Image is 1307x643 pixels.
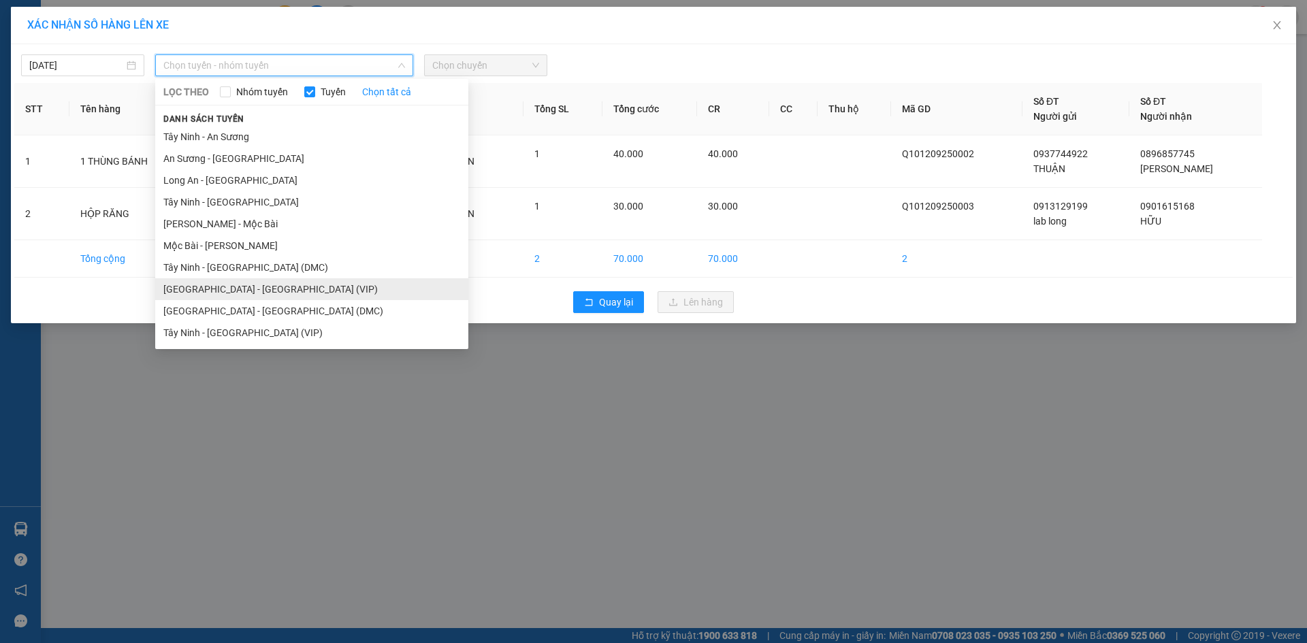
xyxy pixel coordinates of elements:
[69,188,195,240] td: HỘP RĂNG
[155,113,253,125] span: Danh sách tuyến
[155,235,468,257] li: Mộc Bài - [PERSON_NAME]
[523,240,602,278] td: 2
[398,61,406,69] span: down
[1140,96,1166,107] span: Số ĐT
[1272,20,1282,31] span: close
[155,300,468,322] li: [GEOGRAPHIC_DATA] - [GEOGRAPHIC_DATA] (DMC)
[315,84,351,99] span: Tuyến
[155,213,468,235] li: [PERSON_NAME] - Mộc Bài
[602,83,697,135] th: Tổng cước
[708,201,738,212] span: 30.000
[155,169,468,191] li: Long An - [GEOGRAPHIC_DATA]
[1033,96,1059,107] span: Số ĐT
[697,240,770,278] td: 70.000
[602,240,697,278] td: 70.000
[1033,163,1065,174] span: THUẬN
[902,148,974,159] span: Q101209250002
[14,188,69,240] td: 2
[1033,201,1088,212] span: 0913129199
[769,83,817,135] th: CC
[1140,163,1213,174] span: [PERSON_NAME]
[891,240,1023,278] td: 2
[1140,201,1195,212] span: 0901615168
[432,55,539,76] span: Chọn chuyến
[155,148,468,169] li: An Sương - [GEOGRAPHIC_DATA]
[534,201,540,212] span: 1
[613,201,643,212] span: 30.000
[708,148,738,159] span: 40.000
[362,84,411,99] a: Chọn tất cả
[584,297,594,308] span: rollback
[14,83,69,135] th: STT
[163,84,209,99] span: LỌC THEO
[69,240,195,278] td: Tổng cộng
[14,135,69,188] td: 1
[155,278,468,300] li: [GEOGRAPHIC_DATA] - [GEOGRAPHIC_DATA] (VIP)
[599,295,633,310] span: Quay lại
[231,84,293,99] span: Nhóm tuyến
[155,191,468,213] li: Tây Ninh - [GEOGRAPHIC_DATA]
[818,83,891,135] th: Thu hộ
[658,291,734,313] button: uploadLên hàng
[1140,216,1161,227] span: HỮU
[27,18,169,31] span: XÁC NHẬN SỐ HÀNG LÊN XE
[1140,148,1195,159] span: 0896857745
[573,291,644,313] button: rollbackQuay lại
[69,83,195,135] th: Tên hàng
[155,322,468,344] li: Tây Ninh - [GEOGRAPHIC_DATA] (VIP)
[613,148,643,159] span: 40.000
[1033,216,1067,227] span: lab long
[163,55,405,76] span: Chọn tuyến - nhóm tuyến
[534,148,540,159] span: 1
[1140,111,1192,122] span: Người nhận
[155,257,468,278] li: Tây Ninh - [GEOGRAPHIC_DATA] (DMC)
[1258,7,1296,45] button: Close
[697,83,770,135] th: CR
[155,126,468,148] li: Tây Ninh - An Sương
[1033,111,1077,122] span: Người gửi
[1033,148,1088,159] span: 0937744922
[891,83,1023,135] th: Mã GD
[29,58,124,73] input: 12/09/2025
[902,201,974,212] span: Q101209250003
[523,83,602,135] th: Tổng SL
[69,135,195,188] td: 1 THÙNG BÁNH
